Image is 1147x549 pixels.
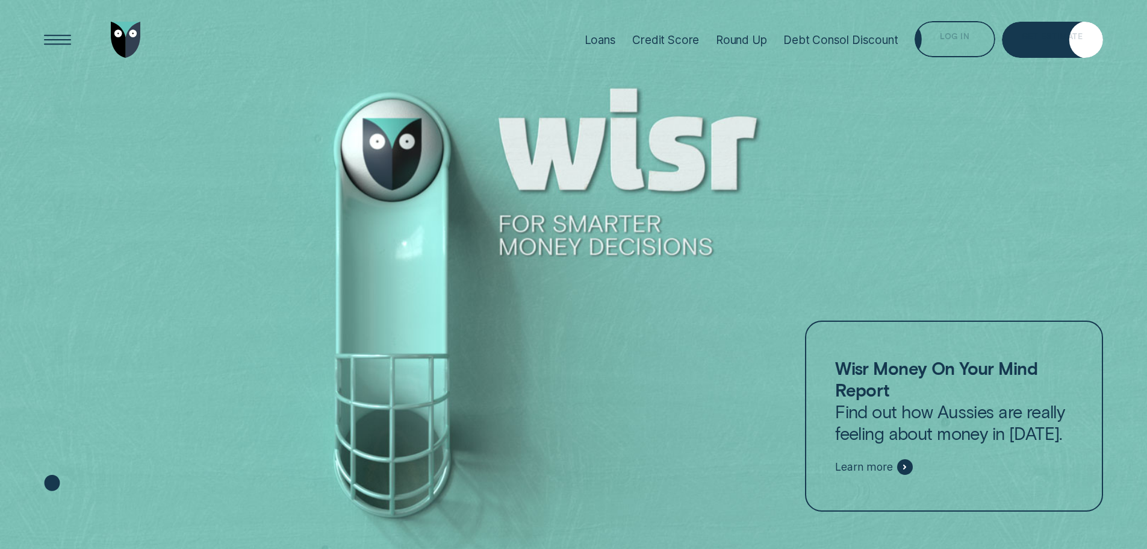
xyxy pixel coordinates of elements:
div: Loans [585,33,616,47]
button: Open Menu [40,22,76,58]
div: Debt Consol Discount [783,33,898,47]
span: Learn more [835,460,892,474]
button: Log in [915,21,995,57]
p: Find out how Aussies are really feeling about money in [DATE]. [835,357,1072,444]
a: Get Estimate [1002,22,1103,58]
div: Get Estimate [1022,34,1083,41]
strong: Wisr Money On Your Mind Report [835,357,1037,400]
a: Wisr Money On Your Mind ReportFind out how Aussies are really feeling about money in [DATE].Learn... [805,321,1102,512]
div: Credit Score [632,33,699,47]
div: Round Up [716,33,767,47]
img: Wisr [111,22,141,58]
